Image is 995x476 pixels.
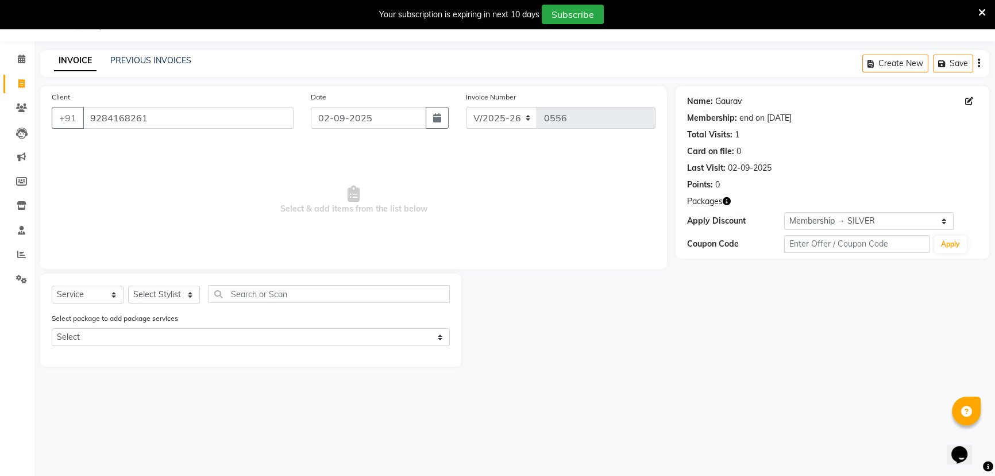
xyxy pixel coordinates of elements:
button: Save [933,55,973,72]
div: Apply Discount [687,215,784,227]
span: Packages [687,195,723,208]
div: 1 [735,129,739,141]
input: Search by Name/Mobile/Email/Code [83,107,294,129]
div: Points: [687,179,713,191]
div: Total Visits: [687,129,732,141]
button: Subscribe [542,5,604,24]
div: 0 [715,179,720,191]
span: Select & add items from the list below [52,143,655,258]
div: Last Visit: [687,162,726,174]
label: Date [311,92,326,102]
div: 02-09-2025 [728,162,772,174]
div: Membership: [687,112,737,124]
a: PREVIOUS INVOICES [110,55,191,66]
label: Select package to add package services [52,313,178,324]
button: +91 [52,107,84,129]
input: Enter Offer / Coupon Code [784,235,930,253]
a: INVOICE [54,51,97,71]
div: 0 [736,145,741,158]
iframe: chat widget [947,430,984,465]
button: Apply [934,236,967,253]
div: end on [DATE] [739,112,792,124]
div: Name: [687,95,713,108]
button: Create New [862,55,928,72]
div: Coupon Code [687,238,784,250]
label: Invoice Number [466,92,516,102]
div: Your subscription is expiring in next 10 days [379,9,539,21]
div: Card on file: [687,145,734,158]
label: Client [52,92,70,102]
a: Gaurav [715,95,742,108]
input: Search or Scan [209,285,450,303]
